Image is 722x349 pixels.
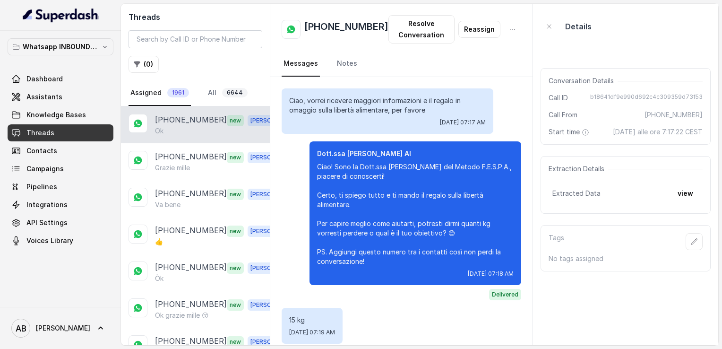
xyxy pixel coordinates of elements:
span: [DATE] 07:17 AM [440,119,486,126]
a: Voices Library [8,232,113,249]
a: Contacts [8,142,113,159]
h2: [PHONE_NUMBER] [304,20,388,39]
a: [PERSON_NAME] [8,315,113,341]
p: Details [565,21,592,32]
span: 1961 [167,88,189,97]
a: Messages [282,51,320,77]
p: Ok [155,126,163,136]
img: light.svg [23,8,99,23]
p: [PHONE_NUMBER] [155,114,227,126]
p: [PHONE_NUMBER] [155,335,227,348]
p: Tags [549,233,564,250]
span: Call ID [549,93,568,103]
span: Assistants [26,92,62,102]
a: Assistants [8,88,113,105]
span: [PERSON_NAME] [248,262,301,274]
span: [PERSON_NAME] [248,152,301,163]
span: Pipelines [26,182,57,192]
p: Ciao, vorrei ricevere maggiori informazioni e il regalo in omaggio sulla libertà alimentare, per ... [289,96,486,115]
span: 6644 [222,88,248,97]
h2: Threads [129,11,262,23]
p: [PHONE_NUMBER] [155,298,227,311]
a: Threads [8,124,113,141]
span: [PERSON_NAME] [36,323,90,333]
span: new [227,262,244,274]
p: Ok grazie mille 😚 [155,311,209,320]
span: [PERSON_NAME] [248,299,301,311]
button: Whatsapp INBOUND Workspace [8,38,113,55]
p: Va bene [155,200,180,209]
span: [DATE] 07:19 AM [289,329,335,336]
p: Dott.ssa [PERSON_NAME] AI [317,149,514,158]
button: Reassign [458,21,500,38]
p: Òk [155,274,163,283]
span: [PERSON_NAME] [248,115,301,126]
p: 15 kg [289,315,335,325]
a: All6644 [206,80,249,106]
span: new [227,152,244,163]
span: new [227,115,244,126]
a: Assigned1961 [129,80,191,106]
p: No tags assigned [549,254,703,263]
span: new [227,336,244,348]
text: AB [16,323,26,333]
p: [PHONE_NUMBER] [155,188,227,200]
input: Search by Call ID or Phone Number [129,30,262,48]
p: Whatsapp INBOUND Workspace [23,41,98,52]
span: Conversation Details [549,76,618,86]
nav: Tabs [129,80,262,106]
p: Ciao! Sono la Dott.ssa [PERSON_NAME] del Metodo F.E.S.P.A., piacere di conoscerti! Certo, ti spie... [317,162,514,266]
button: Resolve Conversation [388,15,455,44]
span: [PERSON_NAME] [248,189,301,200]
span: API Settings [26,218,68,227]
span: Integrations [26,200,68,209]
span: [PERSON_NAME] [248,336,301,348]
a: API Settings [8,214,113,231]
span: Start time [549,127,591,137]
a: Pipelines [8,178,113,195]
span: new [227,189,244,200]
span: Campaigns [26,164,64,174]
span: Voices Library [26,236,73,245]
p: Grazie mille [155,163,190,173]
p: [PHONE_NUMBER] [155,262,227,274]
a: Campaigns [8,160,113,177]
span: Delivered [489,289,521,300]
p: [PHONE_NUMBER] [155,151,227,163]
span: Call From [549,110,577,120]
span: [DATE] alle ore 7:17:22 CEST [613,127,703,137]
span: b18641df9e990d692c4c309359d73f53 [590,93,703,103]
span: [DATE] 07:18 AM [468,270,514,278]
span: Knowledge Bases [26,110,86,120]
span: new [227,226,244,237]
span: [PERSON_NAME] [248,226,301,237]
span: Contacts [26,146,57,156]
span: new [227,299,244,311]
nav: Tabs [282,51,521,77]
a: Notes [335,51,359,77]
span: Extraction Details [549,164,608,174]
span: Extracted Data [552,189,601,198]
a: Knowledge Bases [8,106,113,123]
a: Dashboard [8,70,113,87]
button: (0) [129,56,159,73]
a: Integrations [8,196,113,213]
span: Threads [26,128,54,138]
button: view [672,185,699,202]
span: [PHONE_NUMBER] [645,110,703,120]
span: Dashboard [26,74,63,84]
p: [PHONE_NUMBER] [155,225,227,237]
p: 👍 [155,237,163,246]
